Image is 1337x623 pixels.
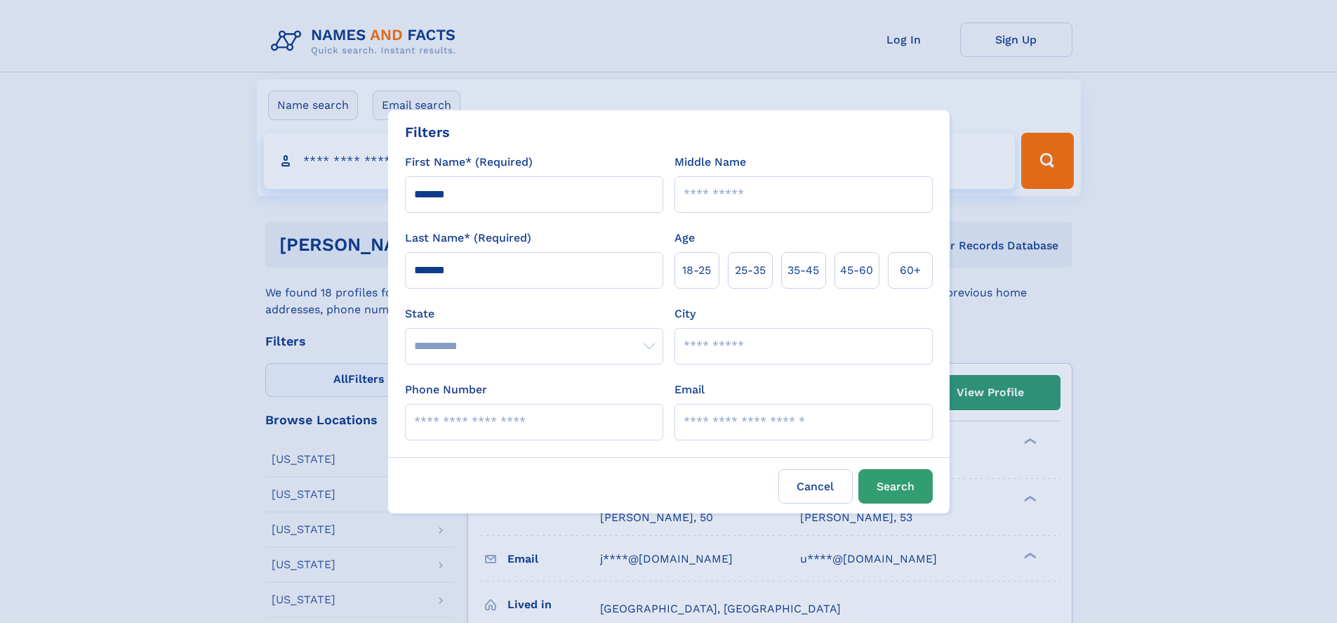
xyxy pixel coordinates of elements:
[405,154,533,171] label: First Name* (Required)
[735,262,766,279] span: 25‑35
[405,230,531,247] label: Last Name* (Required)
[405,381,487,398] label: Phone Number
[405,122,450,143] div: Filters
[900,262,921,279] span: 60+
[674,154,746,171] label: Middle Name
[787,262,819,279] span: 35‑45
[674,306,696,322] label: City
[674,381,705,398] label: Email
[405,306,663,322] label: State
[840,262,873,279] span: 45‑60
[682,262,711,279] span: 18‑25
[858,469,933,504] button: Search
[674,230,695,247] label: Age
[778,469,853,504] label: Cancel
